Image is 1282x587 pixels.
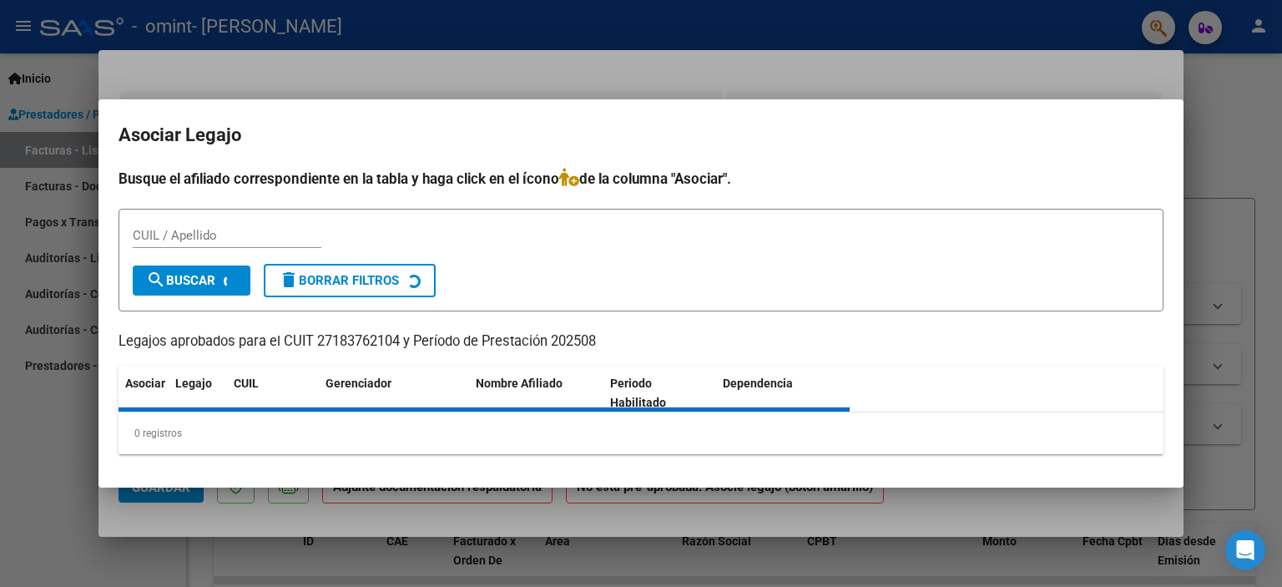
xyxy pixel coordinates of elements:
h4: Busque el afiliado correspondiente en la tabla y haga click en el ícono de la columna "Asociar". [119,168,1163,190]
span: Asociar [125,377,165,390]
span: Legajo [175,377,212,390]
span: Periodo Habilitado [610,377,666,409]
datatable-header-cell: Periodo Habilitado [603,366,716,421]
span: Dependencia [723,377,793,390]
span: Nombre Afiliado [476,377,563,390]
datatable-header-cell: Asociar [119,366,169,421]
span: Borrar Filtros [279,273,399,288]
span: CUIL [234,377,259,390]
mat-icon: search [146,270,166,290]
span: Buscar [146,273,215,288]
span: Gerenciador [326,377,391,390]
datatable-header-cell: Nombre Afiliado [469,366,603,421]
datatable-header-cell: Gerenciador [319,366,469,421]
p: Legajos aprobados para el CUIT 27183762104 y Período de Prestación 202508 [119,331,1163,352]
div: 0 registros [119,412,1163,454]
datatable-header-cell: Dependencia [716,366,850,421]
div: Open Intercom Messenger [1225,530,1265,570]
button: Borrar Filtros [264,264,436,297]
h2: Asociar Legajo [119,119,1163,151]
datatable-header-cell: Legajo [169,366,227,421]
datatable-header-cell: CUIL [227,366,319,421]
button: Buscar [133,266,250,296]
mat-icon: delete [279,270,299,290]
